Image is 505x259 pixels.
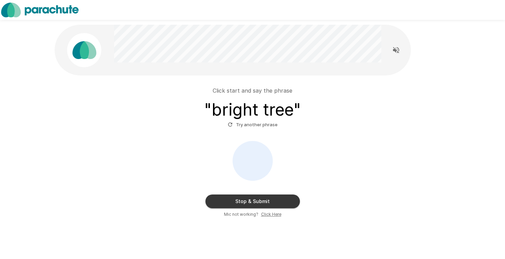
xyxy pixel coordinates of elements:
[204,100,301,119] h3: " bright tree "
[226,119,279,130] button: Try another phrase
[224,211,258,218] span: Mic not working?
[205,195,300,208] button: Stop & Submit
[213,86,292,95] p: Click start and say the phrase
[67,33,101,67] img: parachute_avatar.png
[389,43,403,57] button: Read questions aloud
[261,212,281,217] u: Click Here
